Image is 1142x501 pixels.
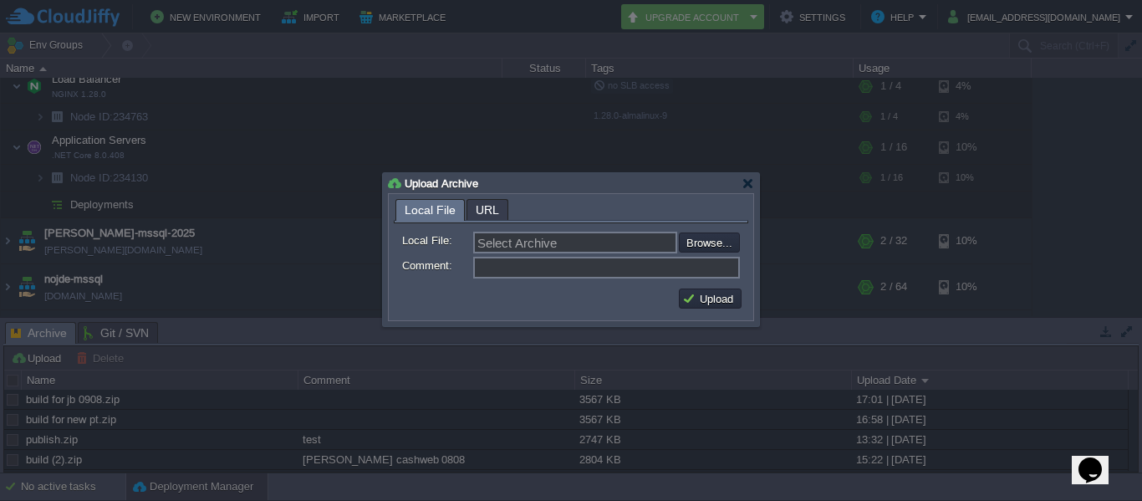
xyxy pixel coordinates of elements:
[405,200,456,221] span: Local File
[476,200,499,220] span: URL
[682,291,738,306] button: Upload
[402,257,472,274] label: Comment:
[1072,434,1125,484] iframe: chat widget
[405,177,478,190] span: Upload Archive
[402,232,472,249] label: Local File:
